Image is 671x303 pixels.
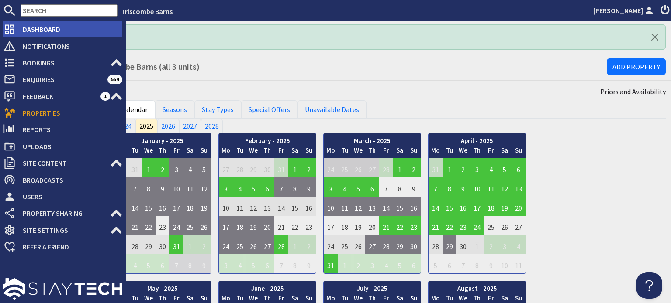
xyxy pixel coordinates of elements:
td: 2 [351,254,365,273]
th: Fr [169,146,183,158]
td: 28 [274,235,288,254]
th: Fr [379,146,393,158]
a: Properties [3,106,122,120]
img: staytech_l_w-4e588a39d9fa60e82540d7cfac8cfe4b7147e857d3e8dbdfbd41c59d52db0ec4.svg [3,278,122,300]
td: 11 [233,197,247,216]
td: 12 [197,177,211,197]
span: Uploads [16,140,122,153]
span: Reports [16,123,122,136]
th: Tu [233,146,247,158]
a: Triscombe Barns [121,7,173,16]
td: 4 [128,254,142,273]
td: 15 [142,197,156,216]
a: Property Sharing [3,206,122,220]
td: 26 [351,158,365,177]
td: 11 [484,177,498,197]
td: 9 [456,177,470,197]
td: 17 [169,197,183,216]
a: 2025 [135,119,157,133]
span: Properties [16,106,122,120]
td: 2 [302,235,316,254]
td: 11 [338,197,352,216]
td: 7 [274,177,288,197]
td: 22 [288,216,302,235]
td: 23 [156,216,169,235]
td: 13 [260,197,274,216]
td: 11 [512,254,526,273]
td: 19 [351,216,365,235]
td: 7 [274,254,288,273]
a: Bookings [3,56,122,70]
th: We [142,146,156,158]
td: 6 [260,177,274,197]
td: 1 [288,235,302,254]
span: 554 [107,75,122,84]
td: 14 [429,197,443,216]
td: 17 [324,216,338,235]
td: 2 [456,158,470,177]
a: [PERSON_NAME] [593,5,655,16]
span: Site Settings [16,223,110,237]
td: 26 [197,216,211,235]
th: Th [365,146,379,158]
td: 28 [233,158,247,177]
span: Enquiries [16,72,107,86]
td: 27 [365,158,379,177]
div: Logged In! Hello! [26,24,666,50]
td: 24 [219,235,233,254]
th: Mo [324,146,338,158]
a: Feedback 1 [3,89,122,103]
th: Sa [288,146,302,158]
a: Add Property [607,58,666,75]
td: 3 [219,177,233,197]
td: 3 [365,254,379,273]
td: 21 [274,216,288,235]
span: Users [16,190,122,204]
td: 29 [443,235,457,254]
td: 6 [512,158,526,177]
a: Uploads [3,140,122,153]
td: 4 [512,235,526,254]
th: April - 2025 [429,133,526,146]
th: Th [156,146,169,158]
td: 14 [128,197,142,216]
span: Bookings [16,56,110,70]
td: 4 [379,254,393,273]
td: 10 [169,177,183,197]
td: 1 [393,158,407,177]
td: 5 [393,254,407,273]
a: Enquiries 554 [3,72,122,86]
td: 6 [443,254,457,273]
td: 21 [379,216,393,235]
td: 18 [183,197,197,216]
th: February - 2025 [219,133,316,146]
td: 4 [484,158,498,177]
a: Stay Types [194,100,241,119]
td: 4 [183,158,197,177]
th: Su [302,146,316,158]
td: 9 [197,254,211,273]
td: 30 [156,235,169,254]
td: 16 [156,197,169,216]
td: 3 [169,158,183,177]
a: 2026 [157,119,179,133]
th: We [246,146,260,158]
th: January - 2025 [114,133,211,146]
td: 23 [302,216,316,235]
span: Property Sharing [16,206,110,220]
td: 24 [324,158,338,177]
td: 2 [197,235,211,254]
td: 31 [128,158,142,177]
a: Broadcasts [3,173,122,187]
td: 4 [338,177,352,197]
td: 16 [407,197,421,216]
th: We [351,146,365,158]
td: 1 [288,158,302,177]
td: 8 [393,177,407,197]
th: Th [260,146,274,158]
td: 23 [407,216,421,235]
td: 17 [219,216,233,235]
td: 12 [351,197,365,216]
td: 2 [156,158,169,177]
th: Mo [429,146,443,158]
